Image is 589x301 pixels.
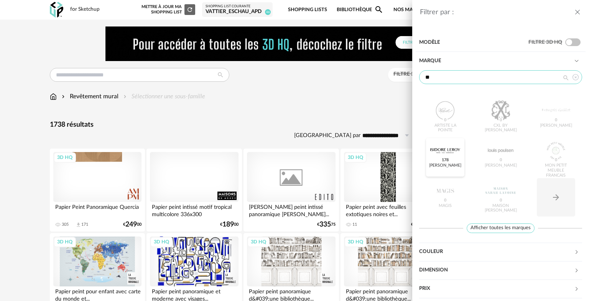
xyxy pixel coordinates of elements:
div: Prix [419,279,574,298]
div: Prix [419,280,582,298]
button: close drawer [574,8,581,18]
div: Filtrer par : [420,8,574,17]
div: Couleur [419,243,582,261]
span: Afficher toutes les marques [467,223,535,233]
div: Dimension [419,261,582,280]
span: Arrow Right icon [551,195,561,200]
button: Arrow Right icon [537,178,575,217]
div: Couleur [419,243,574,261]
span: Filtre 3D HQ [528,40,562,45]
div: Marque [419,52,582,70]
div: Marque [419,70,582,243]
div: Marque [419,52,574,70]
div: Dimension [419,261,574,279]
div: [PERSON_NAME] [429,163,461,168]
span: 178 [441,157,450,164]
div: Modèle [419,33,528,52]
